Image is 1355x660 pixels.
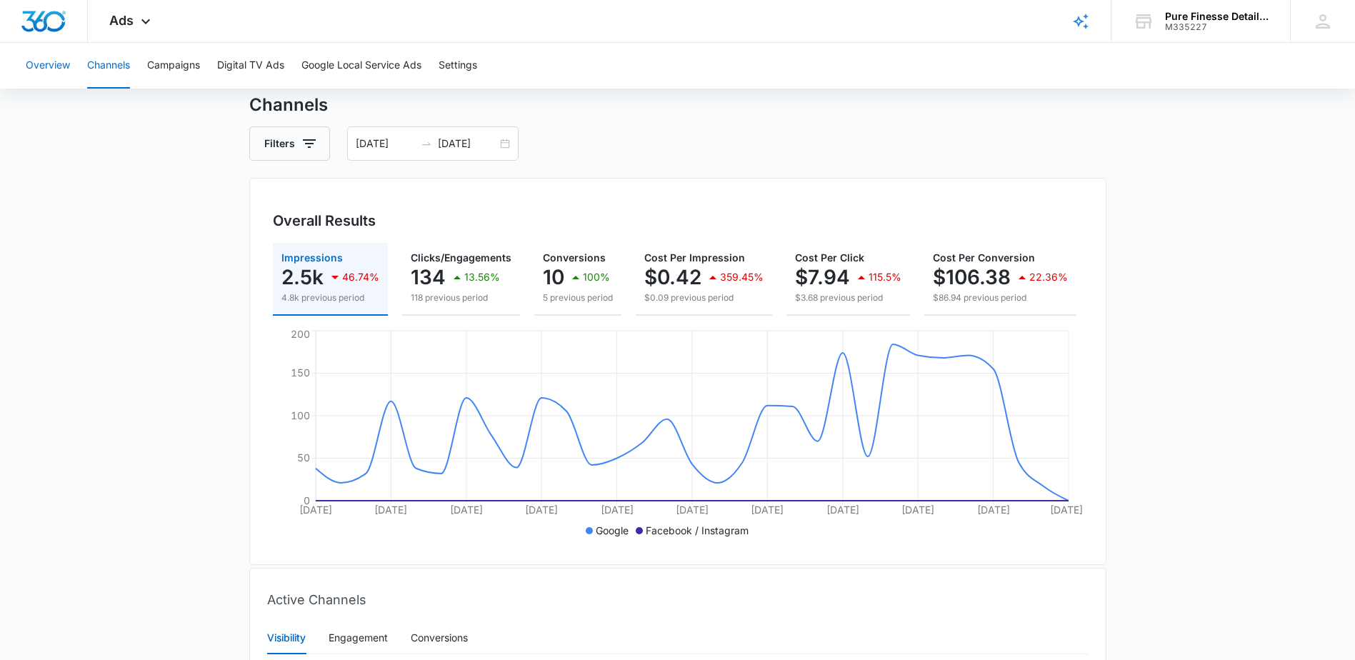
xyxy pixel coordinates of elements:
p: 22.36% [1029,272,1068,282]
button: Campaigns [147,43,200,89]
tspan: [DATE] [525,504,558,516]
p: 118 previous period [411,291,511,304]
div: Active Channels [267,579,1089,621]
p: 359.45% [720,272,764,282]
div: Visibility [267,630,306,646]
tspan: [DATE] [600,504,633,516]
p: 100% [583,272,610,282]
span: Impressions [281,251,343,264]
tspan: [DATE] [901,504,934,516]
tspan: 100 [291,409,310,421]
div: Engagement [329,630,388,646]
tspan: [DATE] [299,504,332,516]
tspan: [DATE] [1050,504,1083,516]
p: Facebook / Instagram [646,523,749,538]
span: Clicks/Engagements [411,251,511,264]
p: 4.8k previous period [281,291,379,304]
div: account name [1165,11,1269,22]
span: Cost Per Click [795,251,864,264]
tspan: [DATE] [676,504,709,516]
p: $0.09 previous period [644,291,764,304]
p: $86.94 previous period [933,291,1068,304]
p: $7.94 [795,266,850,289]
div: Conversions [411,630,468,646]
tspan: [DATE] [449,504,482,516]
button: Settings [439,43,477,89]
button: Google Local Service Ads [301,43,421,89]
input: Start date [356,136,415,151]
tspan: 150 [291,366,310,379]
tspan: [DATE] [826,504,859,516]
tspan: [DATE] [751,504,784,516]
p: 10 [543,266,564,289]
tspan: [DATE] [374,504,407,516]
button: Filters [249,126,330,161]
span: Cost Per Conversion [933,251,1035,264]
h3: Channels [249,92,1106,118]
button: Overview [26,43,70,89]
p: $0.42 [644,266,701,289]
input: End date [438,136,497,151]
p: $3.68 previous period [795,291,901,304]
span: Ads [109,13,134,28]
p: $106.38 [933,266,1011,289]
tspan: [DATE] [976,504,1009,516]
span: Cost Per Impression [644,251,745,264]
p: 5 previous period [543,291,613,304]
tspan: 200 [291,328,310,340]
h3: Overall Results [273,210,376,231]
div: account id [1165,22,1269,32]
p: 2.5k [281,266,324,289]
tspan: 50 [297,451,310,464]
p: Google [596,523,629,538]
span: swap-right [421,138,432,149]
span: Conversions [543,251,606,264]
button: Channels [87,43,130,89]
tspan: 0 [304,494,310,506]
button: Digital TV Ads [217,43,284,89]
span: to [421,138,432,149]
p: 13.56% [464,272,500,282]
p: 46.74% [342,272,379,282]
p: 115.5% [869,272,901,282]
p: 134 [411,266,446,289]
